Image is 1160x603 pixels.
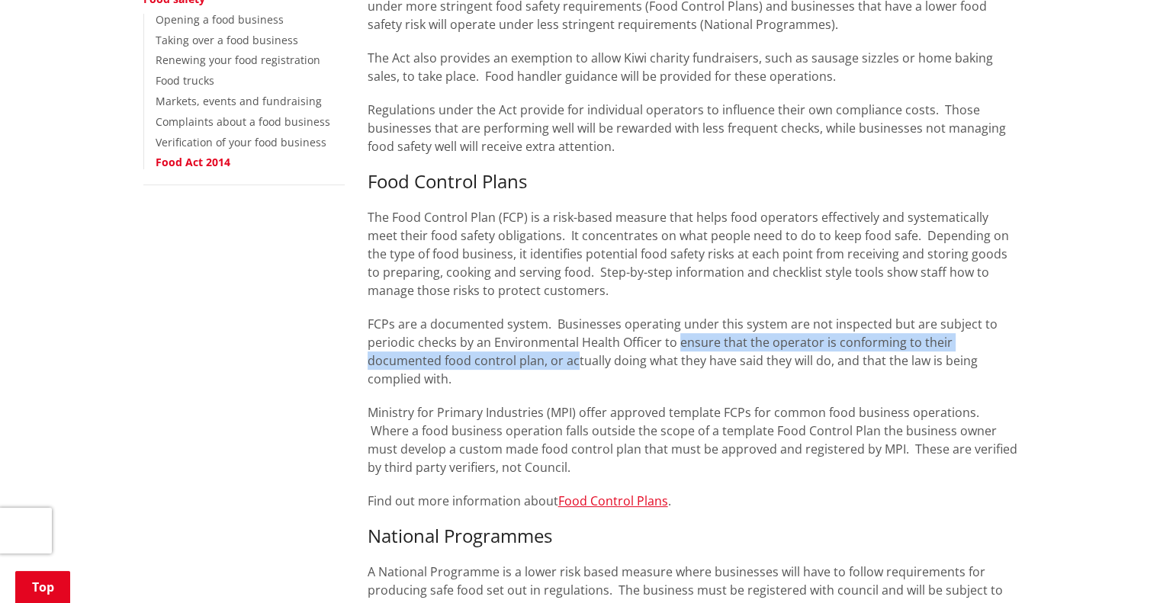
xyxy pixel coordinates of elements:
[368,171,1017,193] h3: Food Control Plans
[156,94,322,108] a: Markets, events and fundraising
[156,73,214,88] a: Food trucks
[15,571,70,603] a: Top
[368,101,1017,156] p: Regulations under the Act provide for individual operators to influence their own compliance cost...
[156,12,284,27] a: Opening a food business
[156,53,320,67] a: Renewing your food registration
[558,492,668,509] a: Food Control Plans
[368,208,1017,300] p: The Food Control Plan (FCP) is a risk-based measure that helps food operators effectively and sys...
[1090,539,1145,594] iframe: Messenger Launcher
[156,135,326,149] a: Verification of your food business
[156,33,298,47] a: Taking over a food business
[368,525,1017,547] h3: National Programmes
[368,403,1017,476] p: Ministry for Primary Industries (MPI) offer approved template FCPs for common food business opera...
[368,315,1017,388] p: FCPs are a documented system. Businesses operating under this system are not inspected but are su...
[156,114,330,129] a: Complaints about a food business
[156,155,230,169] a: Food Act 2014
[368,492,1017,510] p: Find out more information about .
[368,49,1017,85] p: The Act also provides an exemption to allow Kiwi charity fundraisers, such as sausage sizzles or ...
